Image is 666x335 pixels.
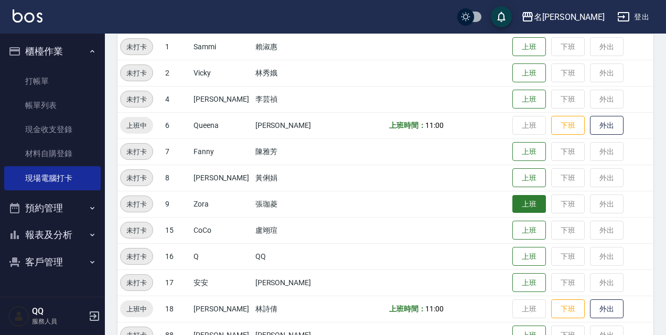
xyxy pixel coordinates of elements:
td: [PERSON_NAME] [253,112,325,138]
span: 上班中 [120,304,153,315]
a: 材料自購登錄 [4,142,101,166]
img: Logo [13,9,42,23]
div: 名[PERSON_NAME] [534,10,605,24]
button: 上班 [512,63,546,83]
td: 15 [163,217,191,243]
button: 客戶管理 [4,248,101,276]
img: Person [8,306,29,327]
span: 未打卡 [121,41,153,52]
button: 上班 [512,221,546,240]
span: 上班中 [120,120,153,131]
td: 18 [163,296,191,322]
td: Fanny [191,138,253,165]
a: 現場電腦打卡 [4,166,101,190]
td: 1 [163,34,191,60]
a: 帳單列表 [4,93,101,117]
span: 未打卡 [121,94,153,105]
a: 打帳單 [4,69,101,93]
td: 16 [163,243,191,269]
button: 櫃檯作業 [4,38,101,65]
button: 名[PERSON_NAME] [517,6,609,28]
p: 服務人員 [32,317,85,326]
td: [PERSON_NAME] [191,165,253,191]
b: 上班時間： [389,305,426,313]
button: 上班 [512,247,546,266]
span: 未打卡 [121,68,153,79]
td: 4 [163,86,191,112]
td: [PERSON_NAME] [253,269,325,296]
td: 賴淑惠 [253,34,325,60]
td: Vicky [191,60,253,86]
td: 2 [163,60,191,86]
span: 未打卡 [121,225,153,236]
b: 上班時間： [389,121,426,129]
span: 未打卡 [121,251,153,262]
td: QQ [253,243,325,269]
button: 上班 [512,142,546,161]
button: 上班 [512,195,546,213]
button: 報表及分析 [4,221,101,248]
button: save [491,6,512,27]
span: 11:00 [425,305,444,313]
td: 張珈菱 [253,191,325,217]
a: 現金收支登錄 [4,117,101,142]
td: Q [191,243,253,269]
span: 未打卡 [121,277,153,288]
td: 盧翊瑄 [253,217,325,243]
button: 上班 [512,273,546,293]
td: 李芸禎 [253,86,325,112]
button: 下班 [551,116,585,135]
td: 9 [163,191,191,217]
td: 陳雅芳 [253,138,325,165]
button: 外出 [590,299,624,319]
td: 安安 [191,269,253,296]
h5: QQ [32,306,85,317]
span: 未打卡 [121,172,153,183]
td: 6 [163,112,191,138]
button: 登出 [613,7,653,27]
td: 林秀娥 [253,60,325,86]
span: 未打卡 [121,146,153,157]
td: [PERSON_NAME] [191,86,253,112]
button: 上班 [512,90,546,109]
button: 上班 [512,168,546,188]
td: [PERSON_NAME] [191,296,253,322]
span: 未打卡 [121,199,153,210]
button: 上班 [512,37,546,57]
td: 林詩倩 [253,296,325,322]
button: 外出 [590,116,624,135]
td: 8 [163,165,191,191]
td: 17 [163,269,191,296]
td: 黃俐娟 [253,165,325,191]
button: 預約管理 [4,194,101,222]
td: 7 [163,138,191,165]
td: Zora [191,191,253,217]
td: Queena [191,112,253,138]
td: Sammi [191,34,253,60]
span: 11:00 [425,121,444,129]
td: CoCo [191,217,253,243]
button: 下班 [551,299,585,319]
